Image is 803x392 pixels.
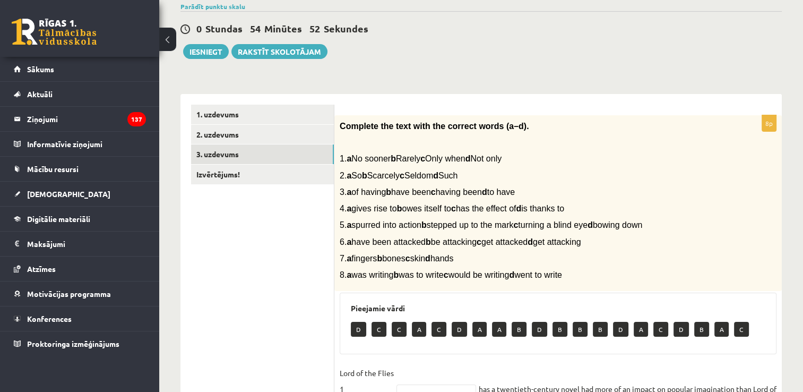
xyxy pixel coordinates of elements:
[231,44,327,59] a: Rakstīt skolotājam
[27,132,146,156] legend: Informatīvie ziņojumi
[653,322,668,337] p: C
[412,322,426,337] p: A
[444,270,448,279] b: c
[492,322,506,337] p: A
[14,132,146,156] a: Informatīvie ziņojumi
[694,322,709,337] p: B
[451,204,456,213] b: c
[264,22,302,35] span: Minūtes
[27,339,119,348] span: Proktoringa izmēģinājums
[532,322,547,337] p: D
[27,214,90,224] span: Digitālie materiāli
[27,64,54,74] span: Sākums
[347,171,351,180] b: a
[14,82,146,106] a: Aktuāli
[309,22,320,35] span: 52
[191,144,334,164] a: 3. uzdevums
[513,220,518,229] b: c
[452,322,467,337] p: D
[372,322,386,337] p: C
[516,204,521,213] b: d
[392,322,407,337] p: C
[14,182,146,206] a: [DEMOGRAPHIC_DATA]
[14,306,146,331] a: Konferences
[14,257,146,281] a: Atzīmes
[347,220,351,229] b: a
[477,237,481,246] b: c
[762,115,776,132] p: 8p
[340,154,502,163] span: 1. No sooner Rarely Only when Not only
[27,164,79,174] span: Mācību resursi
[205,22,243,35] span: Stundas
[593,322,608,337] p: B
[420,154,425,163] b: c
[509,270,514,279] b: d
[393,270,399,279] b: b
[340,220,642,229] span: 5. spurred into action stepped up to the mark turning a blind eye bowing down
[14,232,146,256] a: Maksājumi
[12,19,97,45] a: Rīgas 1. Tālmācības vidusskola
[377,254,382,263] b: b
[340,237,581,246] span: 6. have been attacked be attacking get attacked get attacking
[351,322,366,337] p: D
[196,22,202,35] span: 0
[347,270,351,279] b: a
[27,189,110,199] span: [DEMOGRAPHIC_DATA]
[573,322,588,337] p: B
[588,220,593,229] b: d
[347,254,351,263] b: a
[340,122,529,131] span: Complete the text with the correct words (a–d).
[324,22,368,35] span: Sekundes
[405,254,410,263] b: c
[431,322,446,337] p: C
[465,154,471,163] b: d
[512,322,526,337] p: B
[14,207,146,231] a: Digitālie materiāli
[14,331,146,356] a: Proktoringa izmēģinājums
[127,112,146,126] i: 137
[27,107,146,131] legend: Ziņojumi
[400,171,404,180] b: c
[340,204,564,213] span: 4. gives rise to owes itself to has the effect of is thanks to
[340,270,562,279] span: 8. was writing was to write would be writing went to write
[426,237,431,246] b: b
[391,154,396,163] b: b
[340,254,453,263] span: 7. fingers bones skin hands
[528,237,533,246] b: d
[191,105,334,124] a: 1. uzdevums
[27,289,111,299] span: Motivācijas programma
[27,89,53,99] span: Aktuāli
[191,125,334,144] a: 2. uzdevums
[347,188,351,197] b: a
[250,22,261,35] span: 54
[27,232,146,256] legend: Maksājumi
[14,157,146,181] a: Mācību resursi
[27,264,56,274] span: Atzīmes
[714,322,729,337] p: A
[386,188,391,197] b: b
[734,322,749,337] p: C
[472,322,487,337] p: A
[180,2,245,11] a: Parādīt punktu skalu
[433,171,438,180] b: d
[482,188,487,197] b: d
[27,314,72,323] span: Konferences
[347,204,351,213] b: a
[183,44,229,59] button: Iesniegt
[347,154,351,163] b: a
[552,322,567,337] p: B
[613,322,628,337] p: D
[191,165,334,184] a: Izvērtējums!
[634,322,648,337] p: A
[397,204,402,213] b: b
[351,304,765,313] h3: Pieejamie vārdi
[340,171,457,180] span: 2. So Scarcely Seldom Such
[421,220,427,229] b: b
[425,254,430,263] b: d
[431,188,436,197] b: c
[340,188,515,197] span: 3. of having have been having been to have
[14,57,146,81] a: Sākums
[347,237,351,246] b: a
[362,171,367,180] b: b
[14,282,146,306] a: Motivācijas programma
